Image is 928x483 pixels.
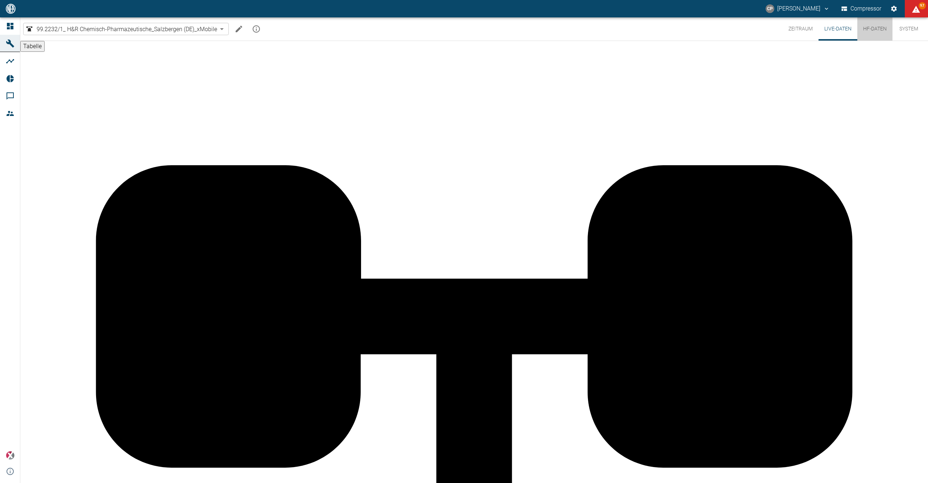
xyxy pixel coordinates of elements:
[37,25,217,33] span: 99.2232/1_ H&R Chemisch-Pharmazeutische_Salzbergen (DE)_xMobile
[919,2,926,9] span: 97
[25,25,217,33] a: 99.2232/1_ H&R Chemisch-Pharmazeutische_Salzbergen (DE)_xMobile
[765,2,831,15] button: christoph.palm@neuman-esser.com
[5,4,16,13] img: logo
[892,17,925,41] button: System
[232,22,246,36] button: Machine bearbeiten
[766,4,774,13] div: CP
[249,22,264,36] button: mission info
[783,17,819,41] button: Zeitraum
[6,451,14,460] img: Xplore Logo
[819,17,857,41] button: Live-Daten
[840,2,883,15] button: Compressor
[857,17,892,41] button: HF-Daten
[887,2,900,15] button: Einstellungen
[20,41,45,52] button: Tabelle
